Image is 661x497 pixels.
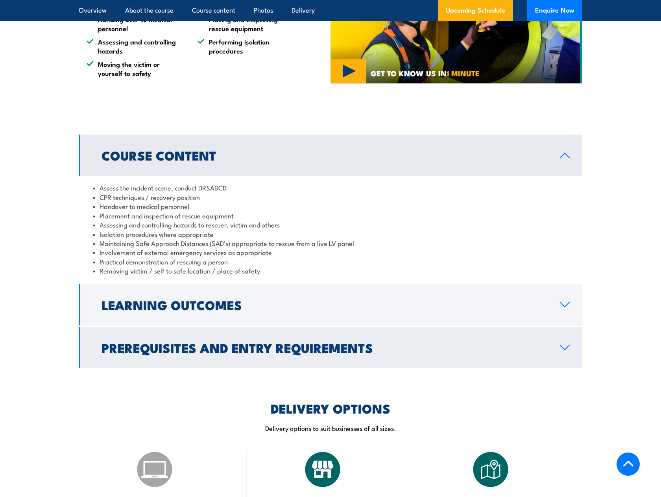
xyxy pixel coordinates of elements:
a: Learning Outcomes [79,284,582,325]
p: Delivery options to suit businesses of all sizes. [79,423,582,432]
strong: 1 MINUTE [447,67,480,79]
li: Performing isolation procedures [198,37,294,55]
li: CPR techniques / recovery position [93,192,568,201]
li: Placing and inspecting rescue equipment [198,15,294,33]
li: Practical demonstration of rescuing a person [93,257,568,266]
li: Removing victim / self to safe location / place of safety [93,266,568,275]
h2: Course Content [102,150,547,161]
h2: Prerequisites and Entry Requirements [102,342,547,353]
li: Moving the victim or yourself to safety [87,59,183,78]
a: Course Content [79,135,582,176]
li: Isolation procedures where appropriate [93,229,568,238]
li: Handing over to medical personnel [87,15,183,33]
li: Maintaining Safe Approach Distances (SAD’s) appropriate to rescue from a live LV panel [93,238,568,248]
li: Handover to medical personnel [93,201,568,211]
a: Prerequisites and Entry Requirements [79,327,582,368]
li: Assess the incident scene, conduct DRSABCD [93,183,568,192]
li: Involvement of external emergency services as appropriate [93,248,568,257]
h2: DELIVERY OPTIONS [271,403,390,414]
h2: Learning Outcomes [102,299,547,310]
li: Placement and inspection of rescue equipment [93,211,568,220]
span: GET TO KNOW US IN [371,70,480,77]
li: Assessing and controlling hazards [87,37,183,55]
li: Assessing and controlling hazards to rescuer, victim and others [93,220,568,229]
